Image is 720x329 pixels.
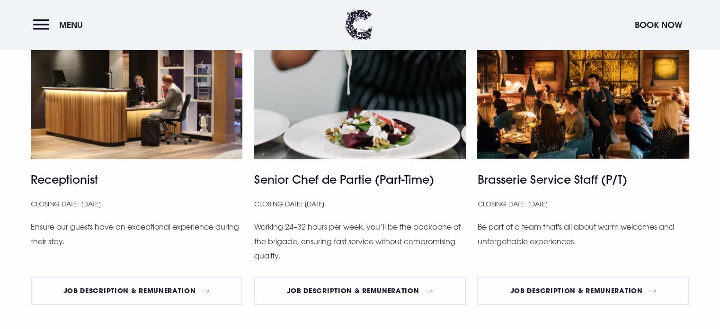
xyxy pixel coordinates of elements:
h4: Brasserie Service Staff (P/T) [477,171,689,188]
p: Working 24–32 hours per week, you’ll be the backbone of the brigade, ensuring fast service withou... [254,220,466,263]
a: Job Description & Remuneration [477,276,689,305]
img: Clandeboye Lodge [345,9,373,40]
button: Menu [33,15,88,35]
p: Closing Date: [DATE] [31,198,243,211]
p: Closing Date: [DATE] [254,198,466,211]
p: Ensure our guests have an exceptional experience during their stay. [31,220,243,249]
h4: Receptionist [31,171,243,188]
h4: Senior Chef de Partie (Part-Time) [254,171,466,188]
p: Closing Date: [DATE] [477,198,689,211]
a: Job Description & Remuneration [254,276,466,305]
img: https://clandeboyelodge.s3-assets.com/Brasserie-Assistant-Manager.png [477,18,689,159]
img: Hotel in Bangor Northern Ireland [31,18,243,159]
p: Be part of a team that's all about warm welcomes and unforgettable experiences. [477,220,689,249]
a: Job Description & Remuneration [31,276,243,305]
img: https://clandeboyelodge.s3-assets.com/Chef-de-Partie.jpg [254,18,466,159]
button: Book Now [630,15,687,35]
span: Menu [59,19,83,30]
